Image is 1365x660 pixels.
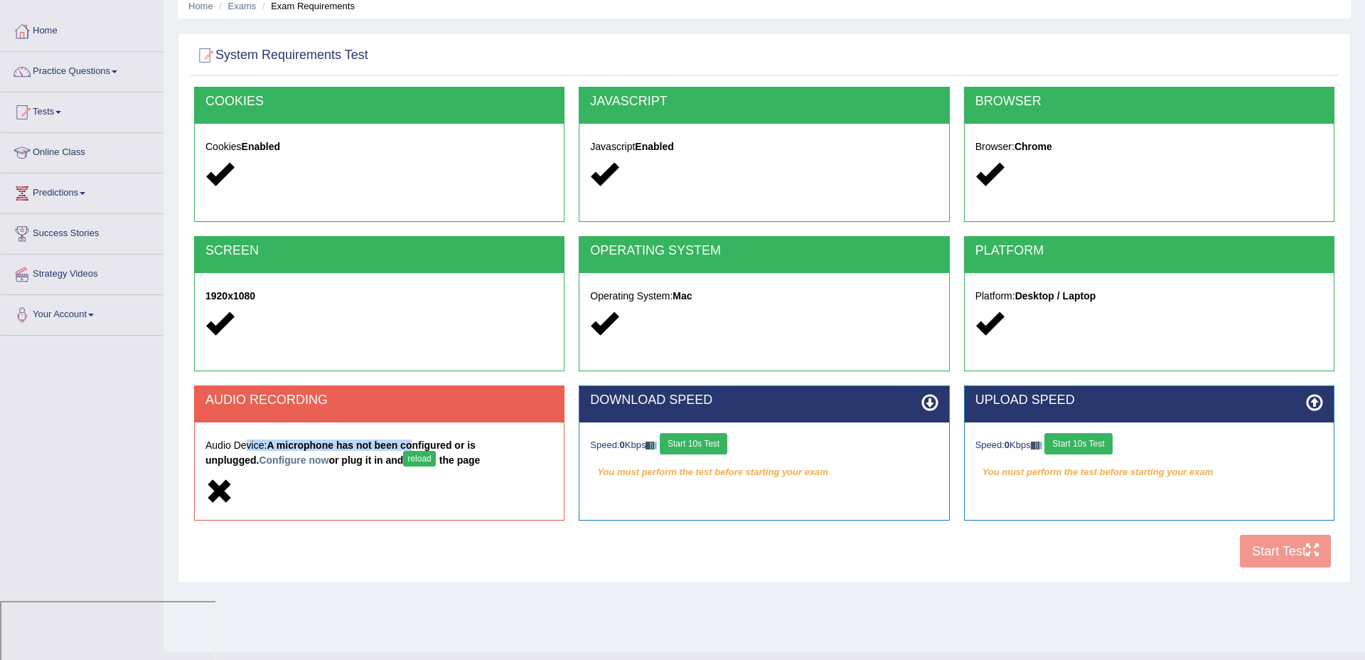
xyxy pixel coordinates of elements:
strong: Enabled [635,141,673,152]
h2: PLATFORM [975,244,1323,258]
div: Speed: Kbps [590,433,938,458]
h5: Platform: [975,291,1323,302]
div: Speed: Kbps [975,433,1323,458]
h2: AUDIO RECORDING [205,393,553,408]
button: Start 10s Test [660,433,727,454]
button: Start 10s Test [1044,433,1112,454]
a: Strategy Videos [1,255,163,290]
em: You must perform the test before starting your exam [590,462,938,483]
h5: Audio Device: [205,440,553,470]
h2: BROWSER [975,95,1323,109]
h2: DOWNLOAD SPEED [590,393,938,408]
h2: UPLOAD SPEED [975,393,1323,408]
h5: Javascript [590,142,938,152]
strong: Enabled [242,141,280,152]
strong: 0 [1005,440,1010,450]
a: Tests [1,92,163,128]
h2: System Requirements Test [194,45,368,66]
a: Practice Questions [1,52,163,87]
h2: COOKIES [205,95,553,109]
strong: Desktop / Laptop [1015,290,1096,302]
h5: Browser: [975,142,1323,152]
button: reload [403,451,435,467]
img: ajax-loader-fb-connection.gif [1031,442,1042,449]
a: Configure now [259,454,328,466]
a: Home [1,11,163,47]
a: Predictions [1,174,163,209]
em: You must perform the test before starting your exam [975,462,1323,483]
h2: JAVASCRIPT [590,95,938,109]
h5: Operating System: [590,291,938,302]
strong: Chrome [1015,141,1052,152]
img: ajax-loader-fb-connection.gif [646,442,657,449]
a: Online Class [1,133,163,169]
a: Exams [228,1,257,11]
h5: Cookies [205,142,553,152]
h2: SCREEN [205,244,553,258]
h2: OPERATING SYSTEM [590,244,938,258]
strong: 1920x1080 [205,290,255,302]
strong: Mac [673,290,692,302]
strong: A microphone has not been configured or is unplugged. or plug it in and the page [205,440,480,466]
a: Home [188,1,213,11]
a: Success Stories [1,214,163,250]
strong: 0 [620,440,625,450]
a: Your Account [1,295,163,331]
